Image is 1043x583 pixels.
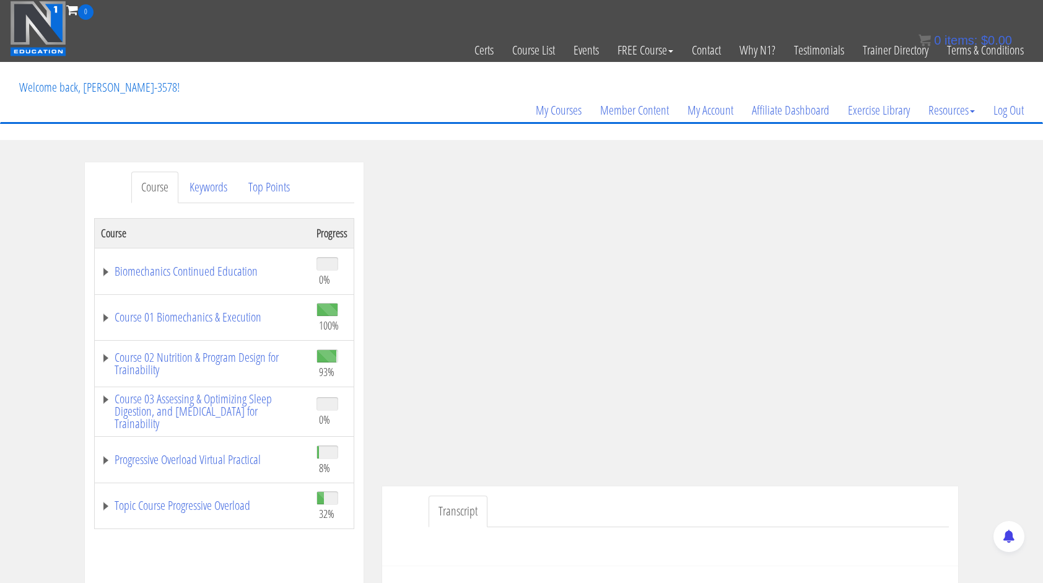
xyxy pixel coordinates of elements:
a: Course List [503,20,564,81]
a: Transcript [429,496,487,527]
span: items: [945,33,977,47]
span: 0 [934,33,941,47]
a: Member Content [591,81,678,140]
a: Topic Course Progressive Overload [101,499,304,512]
span: $ [981,33,988,47]
a: Resources [919,81,984,140]
span: 8% [319,461,330,475]
span: 32% [319,507,334,520]
a: Certs [465,20,503,81]
a: Log Out [984,81,1033,140]
img: icon11.png [919,34,931,46]
a: Top Points [238,172,300,203]
a: Course [131,172,178,203]
a: Why N1? [730,20,785,81]
th: Progress [310,218,354,248]
a: Course 02 Nutrition & Program Design for Trainability [101,351,304,376]
span: 100% [319,318,339,332]
a: 0 items: $0.00 [919,33,1012,47]
a: Events [564,20,608,81]
a: Keywords [180,172,237,203]
a: Trainer Directory [853,20,938,81]
a: FREE Course [608,20,683,81]
a: Exercise Library [839,81,919,140]
span: 93% [319,365,334,379]
a: 0 [66,1,94,18]
a: Contact [683,20,730,81]
a: Progressive Overload Virtual Practical [101,454,304,466]
a: Course 03 Assessing & Optimizing Sleep Digestion, and [MEDICAL_DATA] for Trainability [101,393,304,430]
a: Affiliate Dashboard [743,81,839,140]
img: n1-education [10,1,66,56]
a: My Account [678,81,743,140]
span: 0% [319,273,330,286]
a: Terms & Conditions [938,20,1033,81]
span: 0 [78,4,94,20]
a: Testimonials [785,20,853,81]
a: Biomechanics Continued Education [101,265,304,278]
a: Course 01 Biomechanics & Execution [101,311,304,323]
a: My Courses [526,81,591,140]
span: 0% [319,413,330,426]
th: Course [95,218,311,248]
bdi: 0.00 [981,33,1012,47]
p: Welcome back, [PERSON_NAME]-3578! [10,63,189,112]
